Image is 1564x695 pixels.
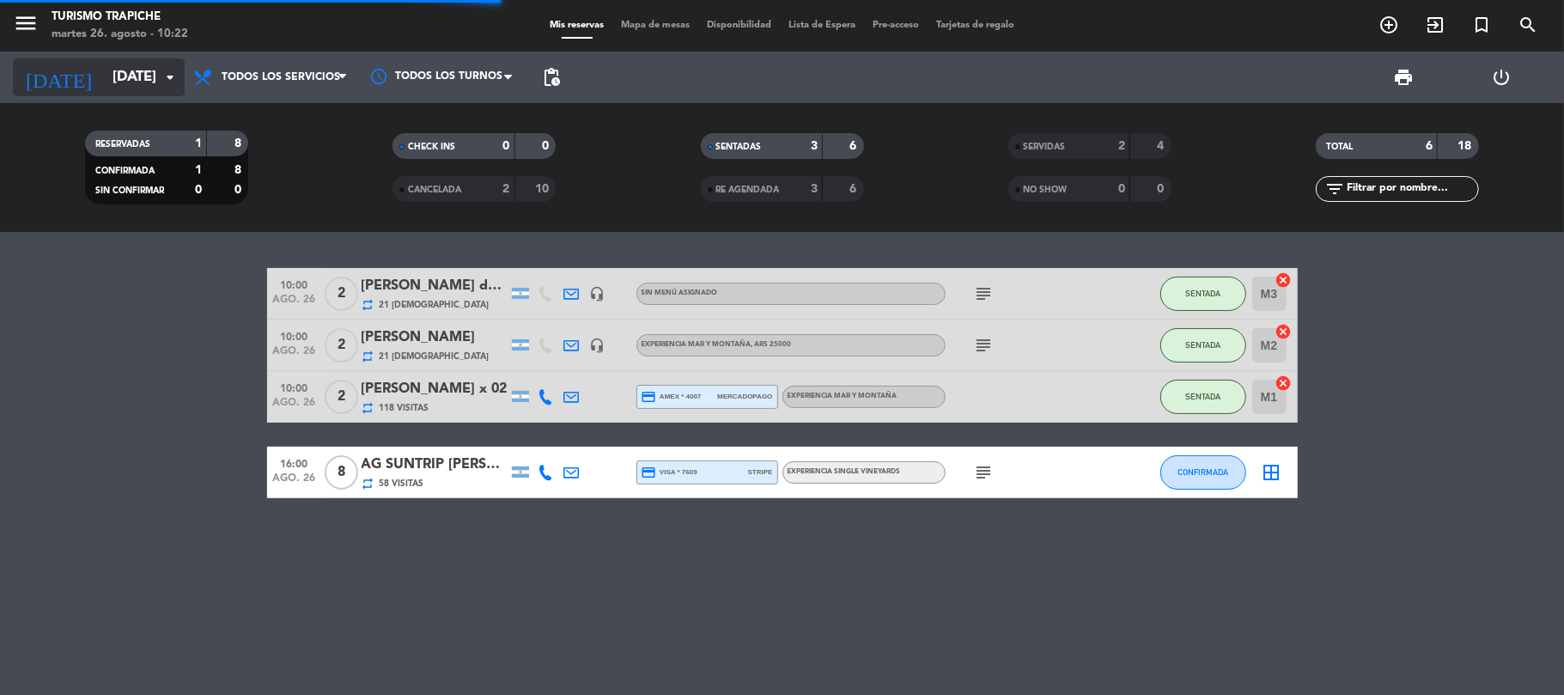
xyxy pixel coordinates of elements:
[1024,186,1068,194] span: NO SHOW
[52,9,188,26] div: Turismo Trapiche
[1378,15,1399,35] i: add_circle_outline
[788,393,898,399] span: EXPERIENCIA MAR Y MONTAÑA
[380,401,429,415] span: 118 Visitas
[1024,143,1066,151] span: SERVIDAS
[1324,179,1345,199] i: filter_list
[717,391,772,402] span: mercadopago
[1157,140,1167,152] strong: 4
[541,21,612,30] span: Mis reservas
[1275,375,1293,392] i: cancel
[13,58,104,96] i: [DATE]
[811,183,818,195] strong: 3
[1458,140,1475,152] strong: 18
[974,335,995,356] i: subject
[1453,52,1551,103] div: LOG OUT
[811,140,818,152] strong: 3
[1185,289,1220,298] span: SENTADA
[864,21,928,30] span: Pre-acceso
[642,290,718,296] span: Sin menú asignado
[273,397,316,417] span: ago. 26
[160,67,180,88] i: arrow_drop_down
[642,341,792,348] span: EXPERIENCIA MAR Y MONTAÑA
[542,140,552,152] strong: 0
[13,10,39,36] i: menu
[716,186,780,194] span: RE AGENDADA
[1160,380,1246,414] button: SENTADA
[748,466,773,478] span: stripe
[642,465,657,480] i: credit_card
[408,143,455,151] span: CHECK INS
[1157,183,1167,195] strong: 0
[325,455,358,490] span: 8
[1262,462,1282,483] i: border_all
[1275,271,1293,289] i: cancel
[195,164,202,176] strong: 1
[974,462,995,483] i: subject
[1160,277,1246,311] button: SENTADA
[1518,15,1538,35] i: search
[752,341,792,348] span: , ARS 25000
[1275,323,1293,340] i: cancel
[535,183,552,195] strong: 10
[273,472,316,492] span: ago. 26
[1393,67,1414,88] span: print
[1178,467,1228,477] span: CONFIRMADA
[1118,183,1125,195] strong: 0
[380,298,490,312] span: 21 [DEMOGRAPHIC_DATA]
[234,164,245,176] strong: 8
[1471,15,1492,35] i: turned_in_not
[195,137,202,149] strong: 1
[1345,180,1478,198] input: Filtrar por nombre...
[503,183,510,195] strong: 2
[362,378,508,400] div: [PERSON_NAME] x 02
[325,277,358,311] span: 2
[698,21,780,30] span: Disponibilidad
[408,186,461,194] span: CANCELADA
[362,401,375,415] i: repeat
[95,140,150,149] span: RESERVADAS
[849,183,860,195] strong: 6
[642,389,702,405] span: amex * 4007
[928,21,1023,30] span: Tarjetas de regalo
[52,26,188,43] div: martes 26. agosto - 10:22
[1185,392,1220,401] span: SENTADA
[13,10,39,42] button: menu
[273,453,316,472] span: 16:00
[273,377,316,397] span: 10:00
[716,143,762,151] span: SENTADAS
[362,477,375,491] i: repeat
[1492,67,1512,88] i: power_settings_new
[590,338,606,353] i: headset_mic
[362,298,375,312] i: repeat
[642,465,697,480] span: visa * 7609
[1425,15,1445,35] i: exit_to_app
[195,184,202,196] strong: 0
[788,468,901,475] span: EXPERIENCIA SINGLE VINEYARDS
[1160,328,1246,363] button: SENTADA
[1426,140,1433,152] strong: 6
[273,345,316,365] span: ago. 26
[541,67,562,88] span: pending_actions
[590,286,606,302] i: headset_mic
[222,71,340,83] span: Todos los servicios
[1326,143,1353,151] span: TOTAL
[612,21,698,30] span: Mapa de mesas
[380,350,490,363] span: 21 [DEMOGRAPHIC_DATA]
[1160,455,1246,490] button: CONFIRMADA
[362,350,375,363] i: repeat
[362,454,508,476] div: AG SUNTRIP [PERSON_NAME] X8+1
[849,140,860,152] strong: 6
[974,283,995,304] i: subject
[362,275,508,297] div: [PERSON_NAME] da [PERSON_NAME]
[642,389,657,405] i: credit_card
[95,167,155,175] span: CONFIRMADA
[95,186,164,195] span: SIN CONFIRMAR
[503,140,510,152] strong: 0
[380,477,424,491] span: 58 Visitas
[234,137,245,149] strong: 8
[273,294,316,314] span: ago. 26
[1185,340,1220,350] span: SENTADA
[273,326,316,345] span: 10:00
[780,21,864,30] span: Lista de Espera
[362,326,508,349] div: [PERSON_NAME]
